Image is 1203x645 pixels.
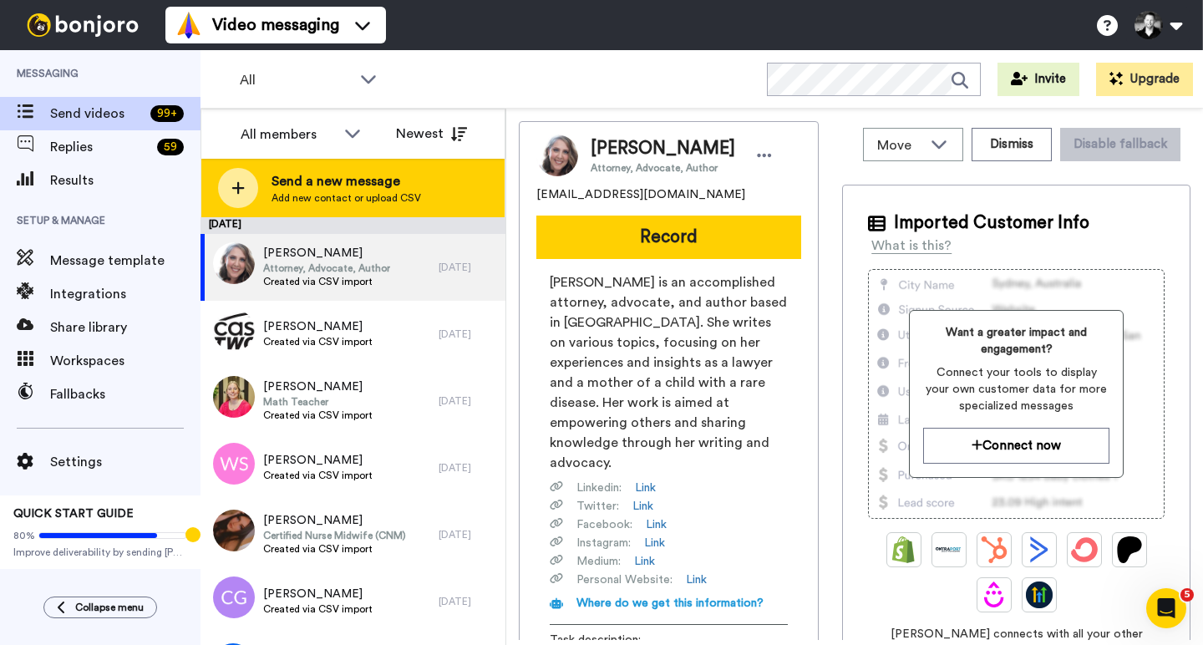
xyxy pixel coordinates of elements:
[213,443,255,485] img: ws.png
[1180,588,1194,602] span: 5
[936,536,962,563] img: Ontraport
[576,535,631,551] span: Instagram :
[157,139,184,155] div: 59
[439,394,497,408] div: [DATE]
[272,171,421,191] span: Send a new message
[439,328,497,341] div: [DATE]
[20,13,145,37] img: bj-logo-header-white.svg
[263,409,373,422] span: Created via CSV import
[576,498,619,515] span: Twitter :
[646,516,667,533] a: Link
[1026,582,1053,608] img: GoHighLevel
[240,70,352,90] span: All
[263,529,406,542] span: Certified Nurse Midwife (CNM)
[576,597,764,609] span: Where do we get this information?
[50,452,200,472] span: Settings
[439,461,497,475] div: [DATE]
[634,553,655,570] a: Link
[263,335,373,348] span: Created via CSV import
[263,452,373,469] span: [PERSON_NAME]
[263,395,373,409] span: Math Teacher
[576,571,673,588] span: Personal Website :
[439,595,497,608] div: [DATE]
[43,597,157,618] button: Collapse menu
[536,216,801,259] button: Record
[75,601,144,614] span: Collapse menu
[550,272,788,473] span: [PERSON_NAME] is an accomplished attorney, advocate, and author based in [GEOGRAPHIC_DATA]. She w...
[13,529,35,542] span: 80%
[576,516,632,533] span: Facebook :
[263,275,390,288] span: Created via CSV import
[263,318,373,335] span: [PERSON_NAME]
[50,137,150,157] span: Replies
[591,161,735,175] span: Attorney, Advocate, Author
[50,351,200,371] span: Workspaces
[50,251,200,271] span: Message template
[591,136,735,161] span: [PERSON_NAME]
[635,480,656,496] a: Link
[272,191,421,205] span: Add new contact or upload CSV
[263,602,373,616] span: Created via CSV import
[871,236,952,256] div: What is this?
[13,546,187,559] span: Improve deliverability by sending [PERSON_NAME]’s from your own email
[1116,536,1143,563] img: Patreon
[644,535,665,551] a: Link
[981,582,1008,608] img: Drip
[1146,588,1186,628] iframe: Intercom live chat
[150,105,184,122] div: 99 +
[213,376,255,418] img: d68c4166-12c3-43bf-a6a4-4bbd2ba62d97.jpg
[50,384,200,404] span: Fallbacks
[923,364,1109,414] span: Connect your tools to display your own customer data for more specialized messages
[213,510,255,551] img: 75330ca8-7f4a-47b9-8b26-c6c6175900f1.jpg
[894,211,1089,236] span: Imported Customer Info
[981,536,1008,563] img: Hubspot
[13,508,134,520] span: QUICK START GUIDE
[263,245,390,262] span: [PERSON_NAME]
[576,480,622,496] span: Linkedin :
[241,124,336,145] div: All members
[536,135,578,176] img: Image of Melissa Hogans
[923,324,1109,358] span: Want a greater impact and engagement?
[185,527,200,542] div: Tooltip anchor
[576,553,621,570] span: Medium :
[383,117,480,150] button: Newest
[1071,536,1098,563] img: ConvertKit
[50,317,200,338] span: Share library
[213,309,255,351] img: 9eaba42a-c0e6-4751-b263-967349195c2e.jpg
[891,536,917,563] img: Shopify
[877,135,922,155] span: Move
[263,586,373,602] span: [PERSON_NAME]
[263,542,406,556] span: Created via CSV import
[1026,536,1053,563] img: ActiveCampaign
[263,378,373,395] span: [PERSON_NAME]
[439,528,497,541] div: [DATE]
[263,262,390,275] span: Attorney, Advocate, Author
[175,12,202,38] img: vm-color.svg
[263,469,373,482] span: Created via CSV import
[213,576,255,618] img: cg.png
[632,498,653,515] a: Link
[263,512,406,529] span: [PERSON_NAME]
[50,284,200,304] span: Integrations
[686,571,707,588] a: Link
[212,13,339,37] span: Video messaging
[972,128,1052,161] button: Dismiss
[439,261,497,274] div: [DATE]
[50,170,200,190] span: Results
[1060,128,1180,161] button: Disable fallback
[200,217,505,234] div: [DATE]
[923,428,1109,464] button: Connect now
[536,186,745,203] span: [EMAIL_ADDRESS][DOMAIN_NAME]
[1096,63,1193,96] button: Upgrade
[213,242,255,284] img: 5974b684-b451-49c6-8e64-bc4d8b432f28.jpg
[997,63,1079,96] button: Invite
[50,104,144,124] span: Send videos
